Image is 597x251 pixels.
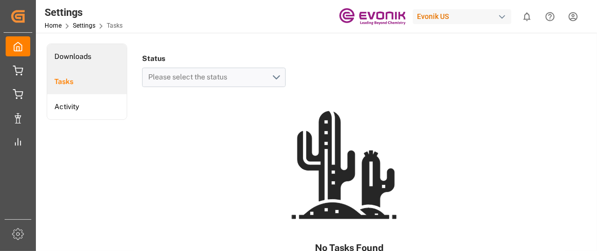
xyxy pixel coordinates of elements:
span: Please select the status [148,73,232,81]
div: Settings [45,5,123,20]
a: Downloads [47,44,127,69]
img: Evonik-brand-mark-Deep-Purple-RGB.jpeg_1700498283.jpeg [339,8,406,26]
div: Evonik US [413,9,511,24]
a: Activity [47,94,127,119]
button: open menu [142,68,286,87]
a: Home [45,22,62,29]
button: Help Center [539,5,562,28]
a: Settings [73,22,95,29]
button: Evonik US [413,7,515,26]
h4: Status [142,51,286,66]
button: show 0 new notifications [515,5,539,28]
a: Tasks [47,69,127,94]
